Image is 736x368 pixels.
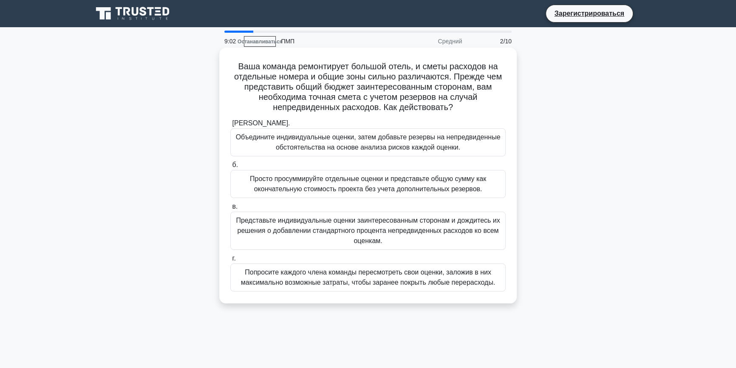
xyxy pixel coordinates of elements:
font: [PERSON_NAME]. [232,119,290,127]
font: Зарегистрироваться [555,10,624,17]
a: Зарегистрироваться [549,8,629,19]
font: Объедините индивидуальные оценки, затем добавьте резервы на непредвиденные обстоятельства на осно... [236,133,501,151]
font: ПМП [281,38,294,45]
font: г. [232,255,235,262]
font: Останавливаться [238,39,283,45]
font: б. [232,161,238,168]
font: Средний [438,38,462,45]
a: Останавливаться [244,36,276,47]
font: 9:02 [224,38,236,45]
font: Представьте индивидуальные оценки заинтересованным сторонам и дождитесь их решения о добавлении с... [236,217,500,244]
font: 2/10 [500,38,512,45]
font: в. [232,203,238,210]
font: Просто просуммируйте отдельные оценки и представьте общую сумму как окончательную стоимость проек... [250,175,486,192]
font: Попросите каждого члена команды пересмотреть свои оценки, заложив в них максимально возможные зат... [241,269,495,286]
font: Ваша команда ремонтирует большой отель, и сметы расходов на отдельные номера и общие зоны сильно ... [234,62,502,112]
